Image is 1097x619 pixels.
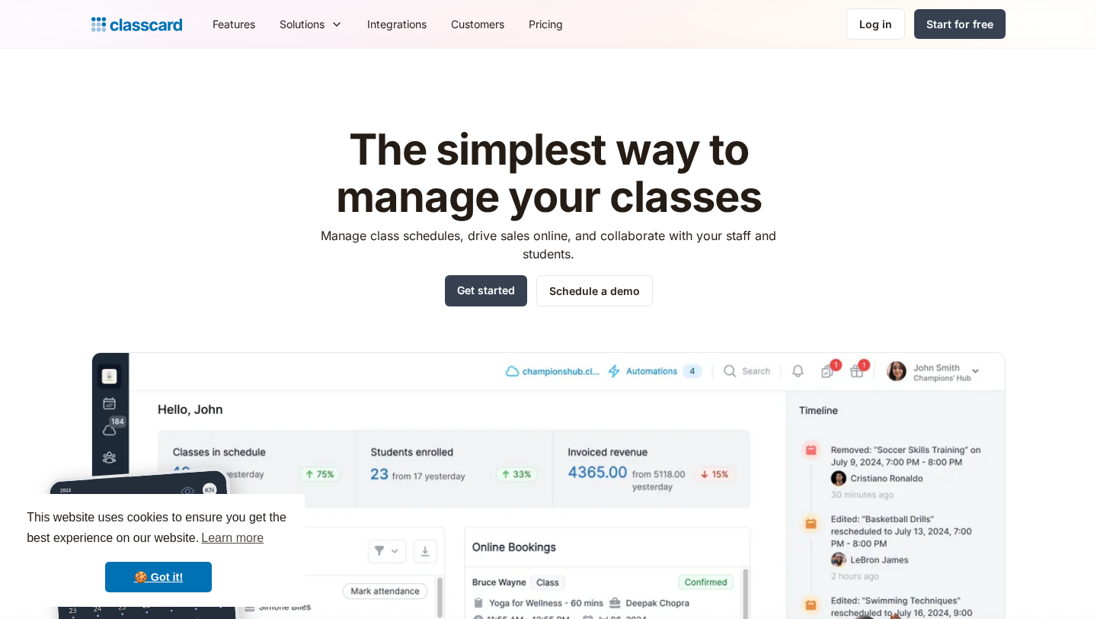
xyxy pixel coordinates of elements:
h1: The simplest way to manage your classes [307,127,791,220]
a: home [91,14,182,35]
a: Start for free [914,9,1006,39]
a: Get started [445,275,527,306]
a: Pricing [517,7,575,41]
p: Manage class schedules, drive sales online, and collaborate with your staff and students. [307,226,791,263]
div: Solutions [280,16,325,32]
a: Integrations [355,7,439,41]
a: Log in [846,8,905,40]
div: Start for free [926,16,993,32]
span: This website uses cookies to ensure you get the best experience on our website. [27,508,290,550]
a: Schedule a demo [536,275,653,306]
a: learn more about cookies [199,527,266,550]
a: dismiss cookie message [105,562,212,592]
a: Features [200,7,267,41]
div: cookieconsent [12,494,305,607]
div: Log in [859,16,892,32]
a: Customers [439,7,517,41]
div: Solutions [267,7,355,41]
